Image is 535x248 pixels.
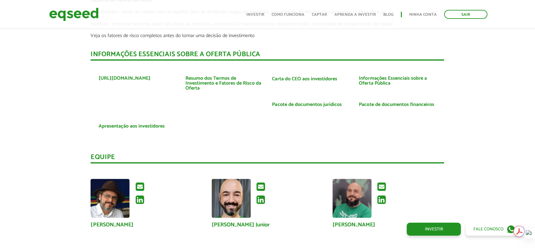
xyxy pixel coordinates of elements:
a: [PERSON_NAME] [91,222,133,228]
img: Foto de Xisto Alves de Souza Junior [91,179,130,218]
a: [PERSON_NAME] [333,222,375,228]
div: Equipe [91,154,444,163]
img: EqSeed [49,6,99,23]
a: Sair [444,10,487,19]
a: Ver perfil do usuário. [333,179,372,218]
a: Captar [312,13,327,17]
a: Fale conosco [466,223,523,236]
a: Pacote de documentos financeiros [359,102,434,107]
a: Investir [246,13,264,17]
a: [PERSON_NAME] Junior [212,222,270,228]
a: Como funciona [272,13,304,17]
a: Informações Essenciais sobre a Oferta Pública [359,76,436,86]
p: Veja os fatores de risco completos antes do tomar uma decisão de investimento [91,33,444,39]
img: Foto de Sérgio Hilton Berlotto Junior [212,179,251,218]
a: Ver perfil do usuário. [91,179,130,218]
a: Ver perfil do usuário. [212,179,251,218]
a: Blog [383,13,393,17]
a: Apresentação aos investidores [98,124,164,129]
a: Pacote de documentos jurídicos [272,102,342,107]
img: Foto de Josias de Souza [333,179,372,218]
a: Resumo dos Termos de Investimento e Fatores de Risco da Oferta [185,76,263,91]
a: Minha conta [409,13,437,17]
a: [URL][DOMAIN_NAME] [98,76,150,81]
div: INFORMAÇÕES ESSENCIAIS SOBRE A OFERTA PÚBLICA [91,51,444,61]
a: Carta do CEO aos investidores [272,77,337,82]
a: Aprenda a investir [334,13,376,17]
a: Investir [407,223,461,236]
